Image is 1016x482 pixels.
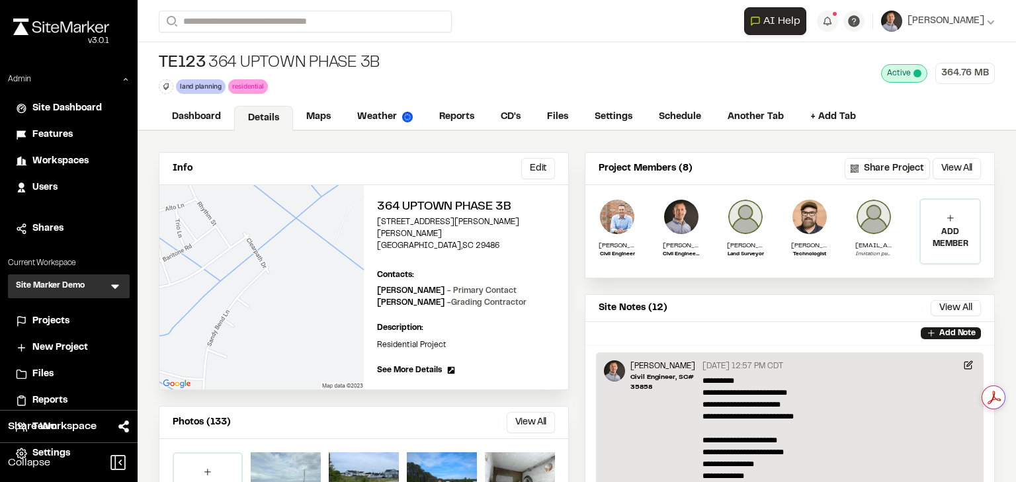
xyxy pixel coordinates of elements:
img: user_empty.png [855,198,892,235]
p: Civil Engineer [599,251,636,259]
p: [PERSON_NAME] [663,241,700,251]
p: Current Workspace [8,257,130,269]
span: - Primary Contact [447,288,517,294]
a: Shares [16,221,122,236]
a: Reports [16,393,122,408]
span: See More Details [377,364,442,376]
a: Users [16,181,122,195]
p: [PERSON_NAME] [727,241,764,251]
p: Residential Project [377,339,555,351]
img: Alan Gilbert [727,198,764,235]
span: Features [32,128,73,142]
p: Add Note [939,327,976,339]
a: Maps [293,104,344,130]
button: Open AI Assistant [744,7,806,35]
span: Users [32,181,58,195]
a: Files [534,104,581,130]
img: Landon Messal [663,198,700,235]
img: rebrand.png [13,19,109,35]
div: Oh geez...please don't... [13,35,109,47]
a: Settings [581,104,646,130]
button: View All [933,158,981,179]
span: [PERSON_NAME] [908,14,984,28]
a: Workspaces [16,154,122,169]
a: Projects [16,314,122,329]
span: TE123 [159,53,206,74]
a: Dashboard [159,104,234,130]
p: [STREET_ADDRESS][PERSON_NAME][PERSON_NAME] [377,216,555,240]
p: ADD MEMBER [921,226,980,250]
h3: Site Marker Demo [16,280,85,293]
p: [PERSON_NAME] [791,241,828,251]
a: Reports [426,104,487,130]
p: Photos (133) [173,415,231,430]
span: Collapse [8,455,50,471]
a: Schedule [646,104,714,130]
p: Contacts: [377,269,414,281]
p: [PERSON_NAME] [599,241,636,251]
button: Edit [521,158,555,179]
p: Admin [8,73,31,85]
p: [EMAIL_ADDRESS][DOMAIN_NAME] [855,241,892,251]
a: Details [234,106,293,131]
p: [PERSON_NAME] [630,360,697,372]
span: AI Help [763,13,800,29]
img: precipai.png [402,112,413,122]
p: Land Surveyor [727,251,764,259]
button: Edit Tags [159,79,173,94]
span: This project is active and counting against your active project count. [913,69,921,77]
a: Features [16,128,122,142]
button: [PERSON_NAME] [881,11,995,32]
button: Share Project [845,158,930,179]
h2: 364 Uptown Phase 3B [377,198,555,216]
a: Files [16,367,122,382]
button: View All [931,300,981,316]
div: This project is active and counting against your active project count. [881,64,927,83]
p: Civil Engineer, SC# 35858 [663,251,700,259]
img: Shaan Hurley [791,198,828,235]
a: New Project [16,341,122,355]
span: New Project [32,341,88,355]
p: Civil Engineer, SC# 35858 [630,372,697,392]
span: Reports [32,393,67,408]
button: View All [507,412,555,433]
a: Site Dashboard [16,101,122,116]
a: Another Tab [714,104,797,130]
p: [PERSON_NAME] [377,297,527,309]
a: + Add Tab [797,104,869,130]
p: Invitation pending [855,251,892,259]
p: [PERSON_NAME] [377,285,517,297]
span: Site Dashboard [32,101,102,116]
span: Active [887,67,911,79]
img: Landon Messal [604,360,625,382]
img: Landon Messal [599,198,636,235]
p: Info [173,161,192,176]
p: Site Notes (12) [599,301,667,315]
div: 364 Uptown Phase 3B [159,53,380,74]
img: User [881,11,902,32]
div: land planning [176,79,226,93]
span: Projects [32,314,69,329]
a: CD's [487,104,534,130]
p: [GEOGRAPHIC_DATA] , SC 29486 [377,240,555,252]
p: Technologist [791,251,828,259]
div: residential [228,79,268,93]
span: Share Workspace [8,419,97,434]
div: Open AI Assistant [744,7,812,35]
span: Shares [32,221,63,236]
span: - Grading Contractor [447,300,527,306]
p: Project Members (8) [599,161,693,176]
span: Files [32,367,54,382]
span: Workspaces [32,154,89,169]
a: Weather [344,104,426,130]
button: Search [159,11,183,32]
p: Description: [377,322,555,334]
div: 364.76 MB [935,63,995,84]
p: [DATE] 12:57 PM CDT [702,360,783,372]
